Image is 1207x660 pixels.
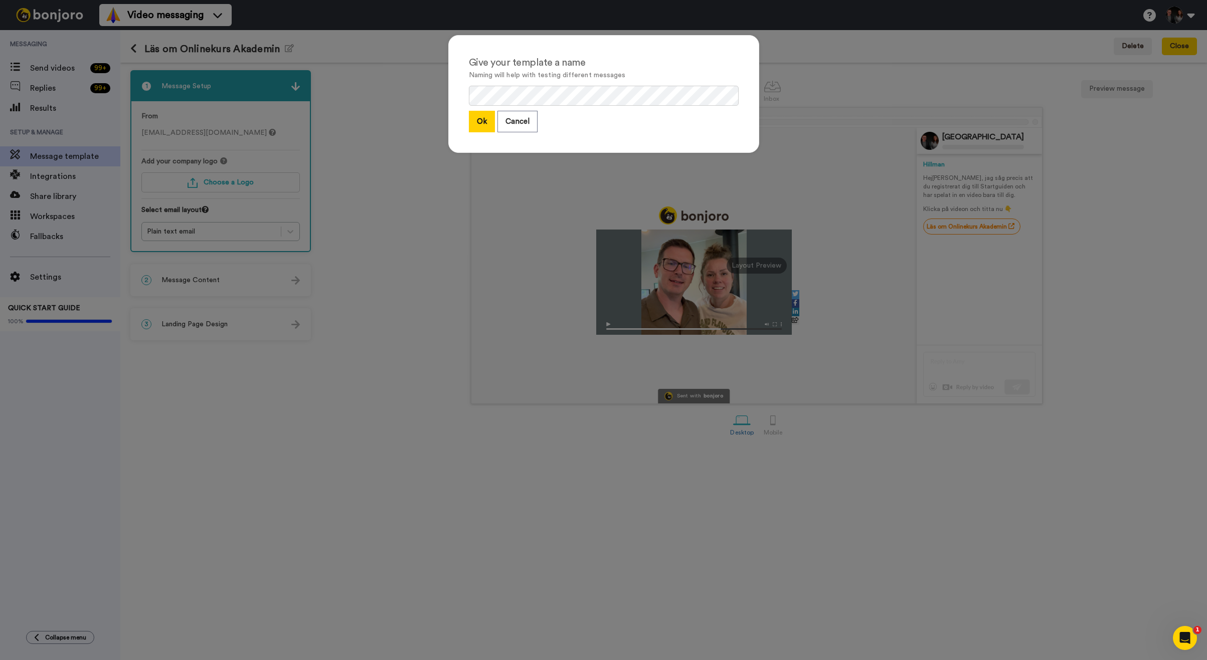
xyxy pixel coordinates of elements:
[497,111,538,132] button: Cancel
[469,111,495,132] button: Ok
[469,70,739,81] p: Naming will help with testing different messages
[1193,626,1201,634] span: 1
[1173,626,1197,650] iframe: Intercom live chat
[469,56,739,70] div: Give your template a name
